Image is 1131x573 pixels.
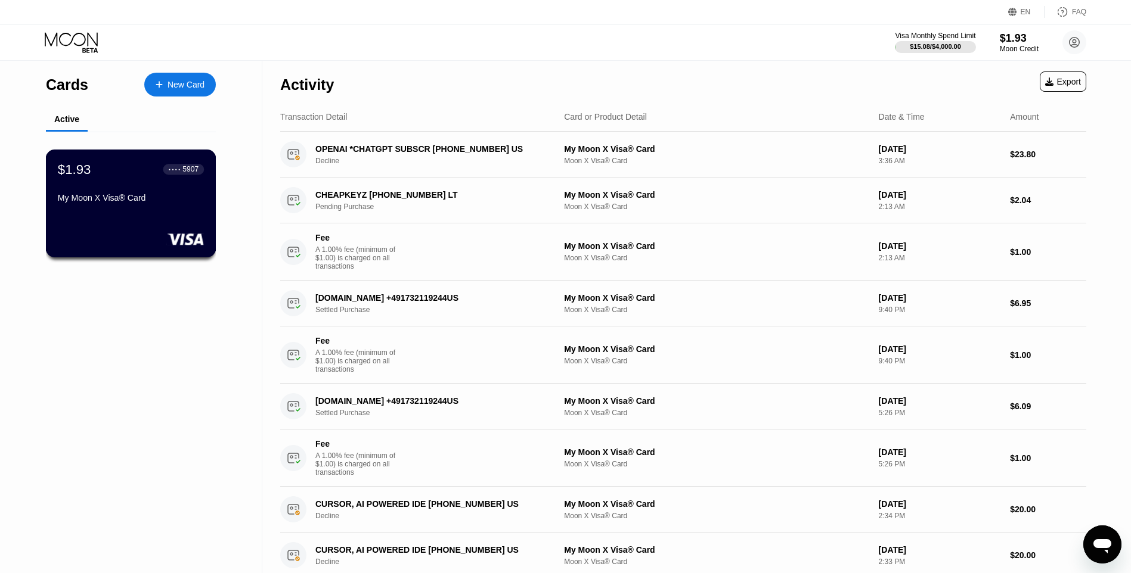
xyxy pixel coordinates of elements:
[280,132,1086,177] div: OPENAI *CHATGPT SUBSCR [PHONE_NUMBER] USDeclineMy Moon X Visa® CardMoon X Visa® Card[DATE]3:36 AM...
[564,112,647,122] div: Card or Product Detail
[879,190,1001,200] div: [DATE]
[315,451,405,477] div: A 1.00% fee (minimum of $1.00) is charged on all transactions
[315,409,562,417] div: Settled Purchase
[280,384,1086,429] div: [DOMAIN_NAME] +491732119244USSettled PurchaseMy Moon X Visa® CardMoon X Visa® Card[DATE]5:26 PM$6.09
[564,254,869,262] div: Moon X Visa® Card
[315,190,545,200] div: CHEAPKEYZ [PHONE_NUMBER] LT
[169,167,181,171] div: ● ● ● ●
[1000,32,1039,53] div: $1.93Moon Credit
[564,306,869,314] div: Moon X Visa® Card
[182,165,199,173] div: 5907
[879,112,925,122] div: Date & Time
[564,157,869,165] div: Moon X Visa® Card
[315,306,562,314] div: Settled Purchase
[280,429,1086,487] div: FeeA 1.00% fee (minimum of $1.00) is charged on all transactionsMy Moon X Visa® CardMoon X Visa® ...
[1010,505,1086,514] div: $20.00
[879,512,1001,520] div: 2:34 PM
[564,409,869,417] div: Moon X Visa® Card
[1010,453,1086,463] div: $1.00
[879,254,1001,262] div: 2:13 AM
[280,76,334,94] div: Activity
[280,281,1086,326] div: [DOMAIN_NAME] +491732119244USSettled PurchaseMy Moon X Visa® CardMoon X Visa® Card[DATE]9:40 PM$6.95
[1008,6,1045,18] div: EN
[280,223,1086,281] div: FeeA 1.00% fee (minimum of $1.00) is charged on all transactionsMy Moon X Visa® CardMoon X Visa® ...
[910,43,961,50] div: $15.08 / $4,000.00
[564,203,869,211] div: Moon X Visa® Card
[315,203,562,211] div: Pending Purchase
[58,161,91,177] div: $1.93
[564,545,869,555] div: My Moon X Visa® Card
[280,326,1086,384] div: FeeA 1.00% fee (minimum of $1.00) is charged on all transactionsMy Moon X Visa® CardMoon X Visa® ...
[564,293,869,303] div: My Moon X Visa® Card
[168,80,204,90] div: New Card
[895,32,975,53] div: Visa Monthly Spend Limit$15.08/$4,000.00
[315,293,545,303] div: [DOMAIN_NAME] +491732119244US
[1010,350,1086,360] div: $1.00
[879,241,1001,251] div: [DATE]
[315,336,399,345] div: Fee
[47,150,215,257] div: $1.93● ● ● ●5907My Moon X Visa® Card
[564,357,869,365] div: Moon X Visa® Card
[879,293,1001,303] div: [DATE]
[315,245,405,270] div: A 1.00% fee (minimum of $1.00) is charged on all transactions
[58,193,204,203] div: My Moon X Visa® Card
[280,177,1086,223] div: CHEAPKEYZ [PHONE_NUMBER] LTPending PurchaseMy Moon X Visa® CardMoon X Visa® Card[DATE]2:13 AM$2.04
[315,233,399,242] div: Fee
[315,545,545,555] div: CURSOR, AI POWERED IDE [PHONE_NUMBER] US
[1010,112,1039,122] div: Amount
[315,499,545,509] div: CURSOR, AI POWERED IDE [PHONE_NUMBER] US
[564,396,869,406] div: My Moon X Visa® Card
[315,396,545,406] div: [DOMAIN_NAME] +491732119244US
[564,447,869,457] div: My Moon X Visa® Card
[1045,77,1081,86] div: Export
[280,487,1086,532] div: CURSOR, AI POWERED IDE [PHONE_NUMBER] USDeclineMy Moon X Visa® CardMoon X Visa® Card[DATE]2:34 PM...
[879,447,1001,457] div: [DATE]
[1010,401,1086,411] div: $6.09
[879,558,1001,566] div: 2:33 PM
[1045,6,1086,18] div: FAQ
[895,32,975,40] div: Visa Monthly Spend Limit
[1000,32,1039,45] div: $1.93
[315,558,562,566] div: Decline
[564,344,869,354] div: My Moon X Visa® Card
[54,114,79,124] div: Active
[879,460,1001,468] div: 5:26 PM
[1010,298,1086,308] div: $6.95
[564,241,869,251] div: My Moon X Visa® Card
[879,344,1001,354] div: [DATE]
[879,545,1001,555] div: [DATE]
[280,112,347,122] div: Transaction Detail
[1010,247,1086,257] div: $1.00
[879,203,1001,211] div: 2:13 AM
[315,157,562,165] div: Decline
[564,190,869,200] div: My Moon X Visa® Card
[1021,8,1031,16] div: EN
[1010,150,1086,159] div: $23.80
[1010,550,1086,560] div: $20.00
[879,144,1001,154] div: [DATE]
[879,157,1001,165] div: 3:36 AM
[879,306,1001,314] div: 9:40 PM
[564,512,869,520] div: Moon X Visa® Card
[879,357,1001,365] div: 9:40 PM
[46,76,88,94] div: Cards
[564,460,869,468] div: Moon X Visa® Card
[564,558,869,566] div: Moon X Visa® Card
[564,499,869,509] div: My Moon X Visa® Card
[1040,71,1086,92] div: Export
[1083,525,1121,563] iframe: Кнопка запуска окна обмена сообщениями
[879,499,1001,509] div: [DATE]
[315,512,562,520] div: Decline
[1000,45,1039,53] div: Moon Credit
[879,409,1001,417] div: 5:26 PM
[564,144,869,154] div: My Moon X Visa® Card
[1010,195,1086,205] div: $2.04
[315,439,399,449] div: Fee
[879,396,1001,406] div: [DATE]
[315,348,405,373] div: A 1.00% fee (minimum of $1.00) is charged on all transactions
[315,144,545,154] div: OPENAI *CHATGPT SUBSCR [PHONE_NUMBER] US
[144,73,216,96] div: New Card
[1072,8,1086,16] div: FAQ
